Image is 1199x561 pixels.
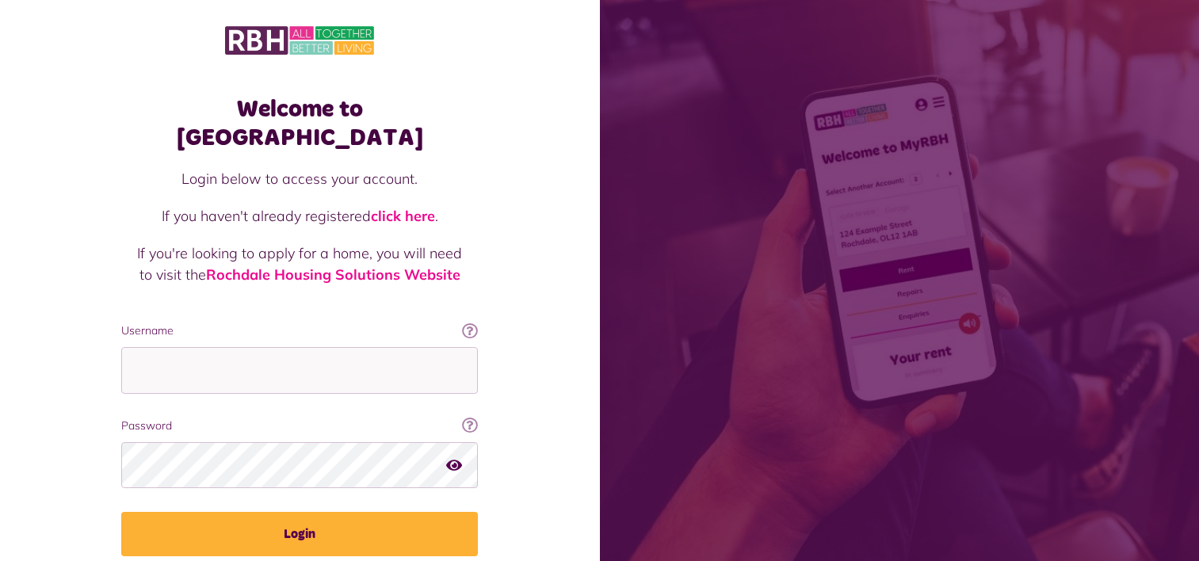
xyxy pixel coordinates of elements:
[121,95,478,152] h1: Welcome to [GEOGRAPHIC_DATA]
[137,242,462,285] p: If you're looking to apply for a home, you will need to visit the
[121,322,478,339] label: Username
[371,207,435,225] a: click here
[206,265,460,284] a: Rochdale Housing Solutions Website
[225,24,374,57] img: MyRBH
[137,205,462,227] p: If you haven't already registered .
[121,418,478,434] label: Password
[121,512,478,556] button: Login
[137,168,462,189] p: Login below to access your account.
